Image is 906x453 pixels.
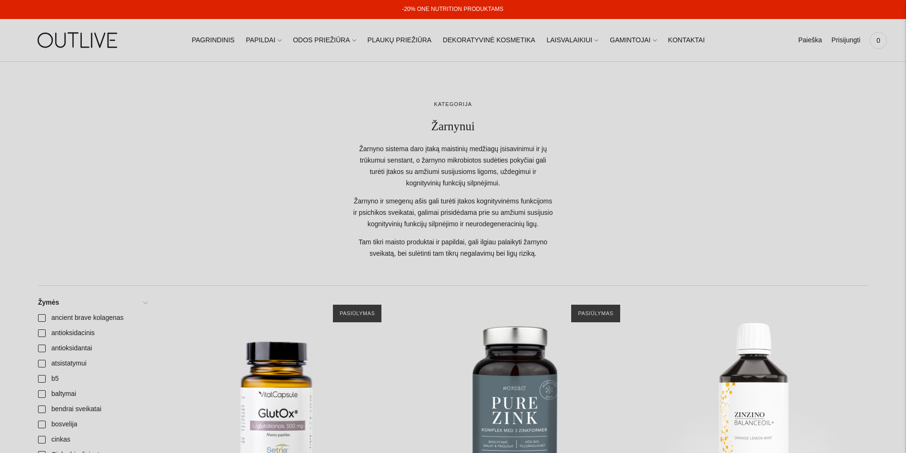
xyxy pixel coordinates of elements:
a: antioksidantai [32,341,153,356]
a: atsistatymui [32,356,153,371]
a: antioksidacinis [32,326,153,341]
a: b5 [32,371,153,386]
a: cinkas [32,432,153,447]
a: ODOS PRIEŽIŪRA [293,30,356,51]
a: Paieška [798,30,822,51]
a: ancient brave kolagenas [32,310,153,326]
a: bosvelija [32,417,153,432]
a: LAISVALAIKIUI [546,30,598,51]
a: baltymai [32,386,153,402]
a: -20% ONE NUTRITION PRODUKTAMS [402,6,503,12]
a: PAPILDAI [246,30,282,51]
span: 0 [872,34,885,47]
a: 0 [870,30,887,51]
a: Žymės [32,295,153,310]
a: bendrai sveikatai [32,402,153,417]
img: OUTLIVE [19,24,138,57]
a: PLAUKŲ PRIEŽIŪRA [368,30,432,51]
a: DEKORATYVINĖ KOSMETIKA [443,30,535,51]
a: Prisijungti [831,30,860,51]
a: KONTAKTAI [668,30,705,51]
a: PAGRINDINIS [192,30,234,51]
a: GAMINTOJAI [610,30,656,51]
